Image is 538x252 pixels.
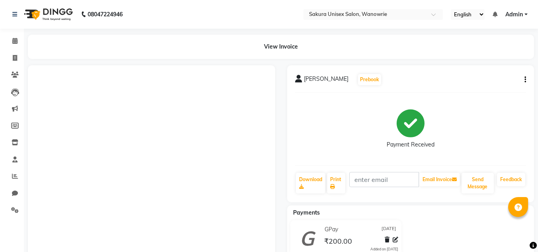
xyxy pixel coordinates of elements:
[462,173,494,193] button: Send Message
[505,220,530,244] iframe: chat widget
[419,173,460,186] button: Email Invoice
[370,246,398,252] div: Added on [DATE]
[293,209,320,216] span: Payments
[296,173,325,193] a: Download
[349,172,419,187] input: enter email
[28,35,534,59] div: View Invoice
[325,225,338,234] span: GPay
[381,225,396,234] span: [DATE]
[505,10,523,19] span: Admin
[324,236,352,248] span: ₹200.00
[358,74,381,85] button: Prebook
[88,3,123,25] b: 08047224946
[387,141,434,149] div: Payment Received
[20,3,75,25] img: logo
[304,75,348,86] span: [PERSON_NAME]
[497,173,525,186] a: Feedback
[327,173,345,193] a: Print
